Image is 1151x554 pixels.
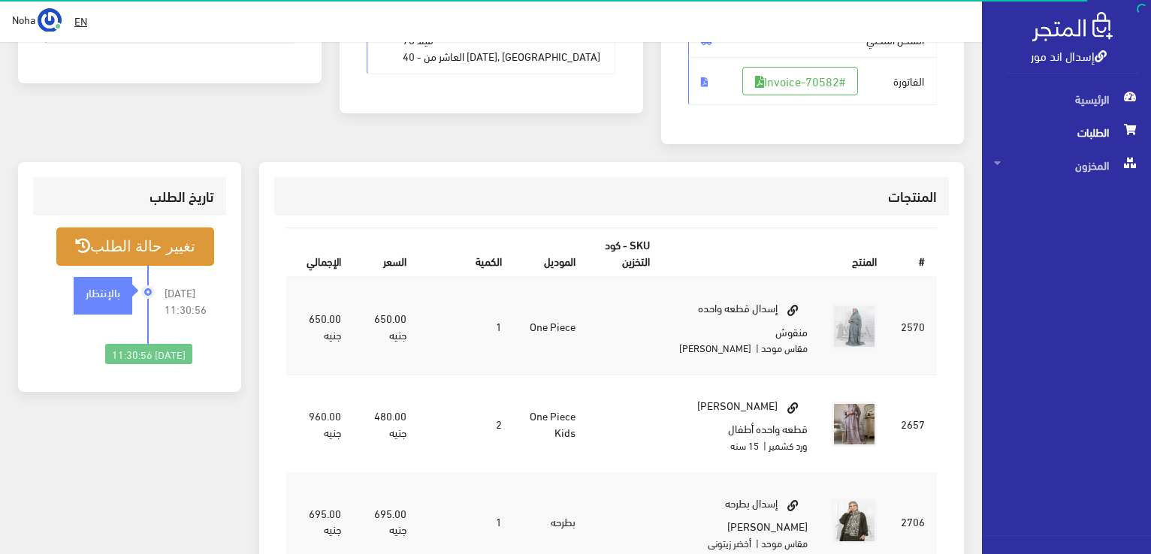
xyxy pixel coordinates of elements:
a: EN [68,8,93,35]
a: المخزون [982,149,1151,182]
th: الموديل [514,228,588,277]
td: One Piece Kids [514,375,588,473]
th: # [889,228,937,277]
a: ... Noha [12,8,62,32]
button: تغيير حالة الطلب [56,227,214,266]
strong: بالإنتظار [86,284,120,300]
td: 650.00 جنيه [353,277,418,375]
a: #Invoice-70582 [742,67,858,95]
small: | 15 سنه [730,436,766,454]
img: . [1032,12,1113,41]
span: الفاتورة [688,57,938,105]
span: المخزون [994,149,1139,182]
small: ورد كشمير [769,436,808,454]
td: 2 [418,375,514,473]
a: إسدال اند مور [1031,44,1107,66]
a: الرئيسية [982,83,1151,116]
td: 960.00 جنيه [286,375,353,473]
th: المنتج [662,228,889,277]
img: ... [38,8,62,32]
td: 2657 [889,375,937,473]
td: إسدال قطعه واحده منقوش [662,277,820,375]
u: EN [74,11,87,30]
small: مقاس موحد [761,534,808,552]
td: [PERSON_NAME] قطعه واحده أطفال [662,375,820,473]
td: 650.00 جنيه [286,277,353,375]
span: Noha [12,10,35,29]
span: [DATE] 11:30:56 [165,285,214,318]
small: مقاس موحد [761,339,808,357]
small: | [PERSON_NAME] [679,339,759,357]
h3: المنتجات [286,189,937,203]
td: 2570 [889,277,937,375]
th: SKU - كود التخزين [588,228,662,277]
td: 1 [418,277,514,375]
span: الطلبات [994,116,1139,149]
span: الرئيسية [994,83,1139,116]
h3: تاريخ الطلب [45,189,214,203]
td: 480.00 جنيه [353,375,418,473]
th: الكمية [418,228,514,277]
td: One Piece [514,277,588,375]
th: السعر [353,228,418,277]
div: [DATE] 11:30:56 [105,344,192,365]
th: اﻹجمالي [286,228,353,277]
a: الطلبات [982,116,1151,149]
small: | أخضر زيتونى [708,534,759,552]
